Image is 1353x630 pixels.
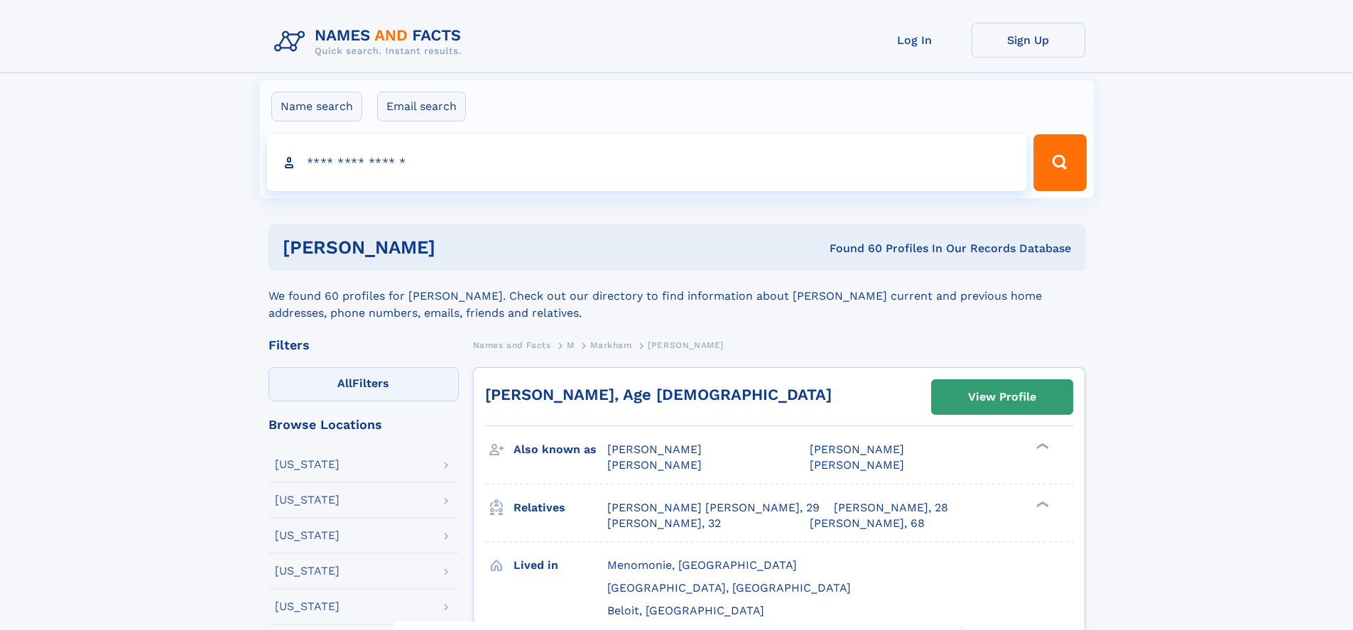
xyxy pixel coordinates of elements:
[268,367,459,401] label: Filters
[514,553,607,577] h3: Lived in
[607,604,764,617] span: Beloit, [GEOGRAPHIC_DATA]
[607,558,797,572] span: Menomonie, [GEOGRAPHIC_DATA]
[271,92,362,121] label: Name search
[1033,499,1050,509] div: ❯
[648,340,724,350] span: [PERSON_NAME]
[968,381,1036,413] div: View Profile
[275,530,339,541] div: [US_STATE]
[275,494,339,506] div: [US_STATE]
[377,92,466,121] label: Email search
[834,500,948,516] a: [PERSON_NAME], 28
[810,516,925,531] a: [PERSON_NAME], 68
[932,380,1072,414] a: View Profile
[283,239,633,256] h1: [PERSON_NAME]
[567,336,575,354] a: M
[1033,442,1050,451] div: ❯
[810,442,904,456] span: [PERSON_NAME]
[268,339,459,352] div: Filters
[275,459,339,470] div: [US_STATE]
[485,386,832,403] a: [PERSON_NAME], Age [DEMOGRAPHIC_DATA]
[858,23,972,58] a: Log In
[275,565,339,577] div: [US_STATE]
[1033,134,1086,191] button: Search Button
[590,340,631,350] span: Markham
[590,336,631,354] a: Markham
[514,438,607,462] h3: Also known as
[607,458,702,472] span: [PERSON_NAME]
[268,23,473,61] img: Logo Names and Facts
[337,376,352,390] span: All
[473,336,551,354] a: Names and Facts
[275,601,339,612] div: [US_STATE]
[632,241,1071,256] div: Found 60 Profiles In Our Records Database
[607,442,702,456] span: [PERSON_NAME]
[268,418,459,431] div: Browse Locations
[607,500,820,516] a: [PERSON_NAME] [PERSON_NAME], 29
[607,581,851,594] span: [GEOGRAPHIC_DATA], [GEOGRAPHIC_DATA]
[810,458,904,472] span: [PERSON_NAME]
[972,23,1085,58] a: Sign Up
[607,516,721,531] a: [PERSON_NAME], 32
[567,340,575,350] span: M
[268,271,1085,322] div: We found 60 profiles for [PERSON_NAME]. Check out our directory to find information about [PERSON...
[267,134,1028,191] input: search input
[514,496,607,520] h3: Relatives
